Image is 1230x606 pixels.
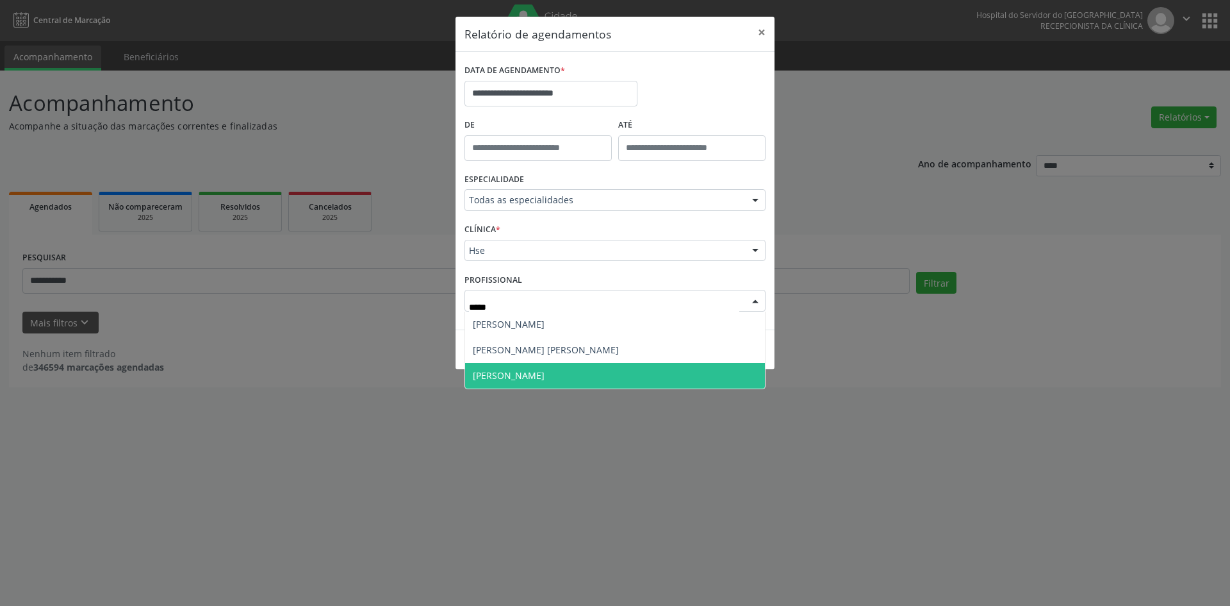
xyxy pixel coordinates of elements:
[469,194,739,206] span: Todas as especialidades
[749,17,775,48] button: Close
[464,115,612,135] label: De
[469,244,739,257] span: Hse
[464,26,611,42] h5: Relatório de agendamentos
[473,318,545,330] span: [PERSON_NAME]
[464,220,500,240] label: CLÍNICA
[464,61,565,81] label: DATA DE AGENDAMENTO
[618,115,766,135] label: ATÉ
[464,270,522,290] label: PROFISSIONAL
[464,170,524,190] label: ESPECIALIDADE
[473,369,545,382] span: [PERSON_NAME]
[473,344,619,356] span: [PERSON_NAME] [PERSON_NAME]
